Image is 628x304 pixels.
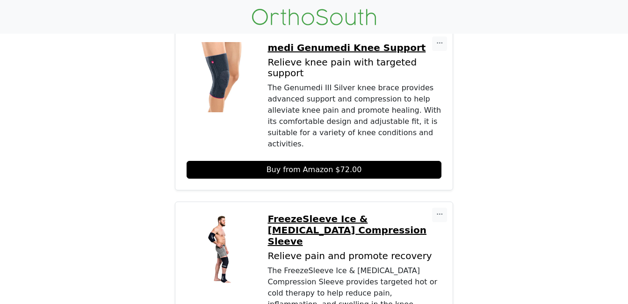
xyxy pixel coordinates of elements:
[268,57,442,79] p: Relieve knee pain with targeted support
[268,251,442,261] p: Relieve pain and promote recovery
[252,9,376,25] img: OrthoSouth
[268,82,442,150] div: The Genumedi III Silver knee brace provides advanced support and compression to help alleviate kn...
[187,213,257,283] img: FreezeSleeve Ice & Heat Therapy Compression Sleeve
[268,42,442,53] a: medi Genumedi Knee Support
[187,42,257,112] img: medi Genumedi Knee Support
[268,213,442,247] a: FreezeSleeve Ice & [MEDICAL_DATA] Compression Sleeve
[187,161,442,179] a: Buy from Amazon $72.00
